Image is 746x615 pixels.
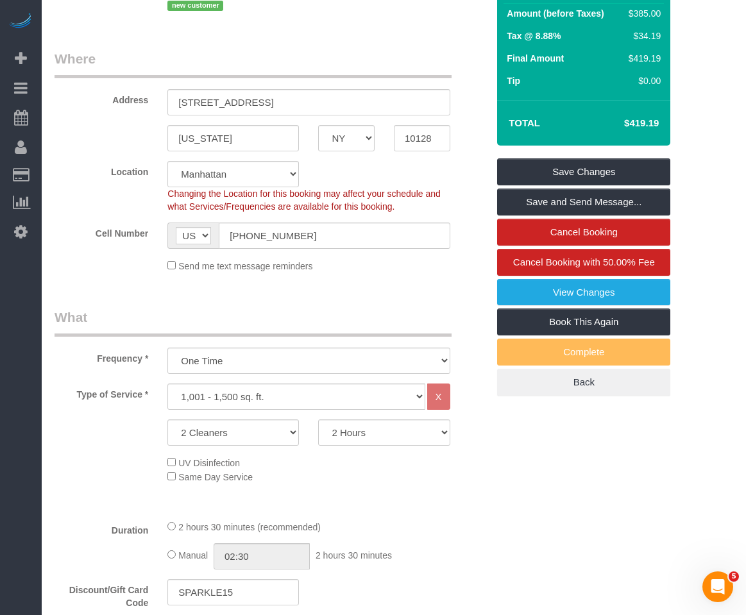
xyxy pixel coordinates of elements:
[729,571,739,582] span: 5
[497,369,670,396] a: Back
[45,161,158,178] label: Location
[219,223,450,249] input: Cell Number
[623,52,661,65] div: $419.19
[702,571,733,602] iframe: Intercom live chat
[507,52,564,65] label: Final Amount
[55,308,452,337] legend: What
[623,29,661,42] div: $34.19
[167,189,440,212] span: Changing the Location for this booking may affect your schedule and what Services/Frequencies are...
[178,550,208,560] span: Manual
[45,223,158,240] label: Cell Number
[497,219,670,246] a: Cancel Booking
[316,550,392,560] span: 2 hours 30 minutes
[509,117,540,128] strong: Total
[497,158,670,185] a: Save Changes
[507,29,561,42] label: Tax @ 8.88%
[178,458,240,468] span: UV Disinfection
[167,1,223,11] span: new customer
[513,257,655,267] span: Cancel Booking with 50.00% Fee
[8,13,33,31] img: Automaid Logo
[497,189,670,215] a: Save and Send Message...
[623,7,661,20] div: $385.00
[55,49,452,78] legend: Where
[507,74,520,87] label: Tip
[623,74,661,87] div: $0.00
[178,522,321,532] span: 2 hours 30 minutes (recommended)
[167,125,299,151] input: City
[178,472,253,482] span: Same Day Service
[45,89,158,106] label: Address
[394,125,450,151] input: Zip Code
[497,279,670,306] a: View Changes
[507,7,604,20] label: Amount (before Taxes)
[45,519,158,537] label: Duration
[45,348,158,365] label: Frequency *
[178,261,312,271] span: Send me text message reminders
[497,308,670,335] a: Book This Again
[45,579,158,609] label: Discount/Gift Card Code
[586,118,659,129] h4: $419.19
[45,383,158,401] label: Type of Service *
[497,249,670,276] a: Cancel Booking with 50.00% Fee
